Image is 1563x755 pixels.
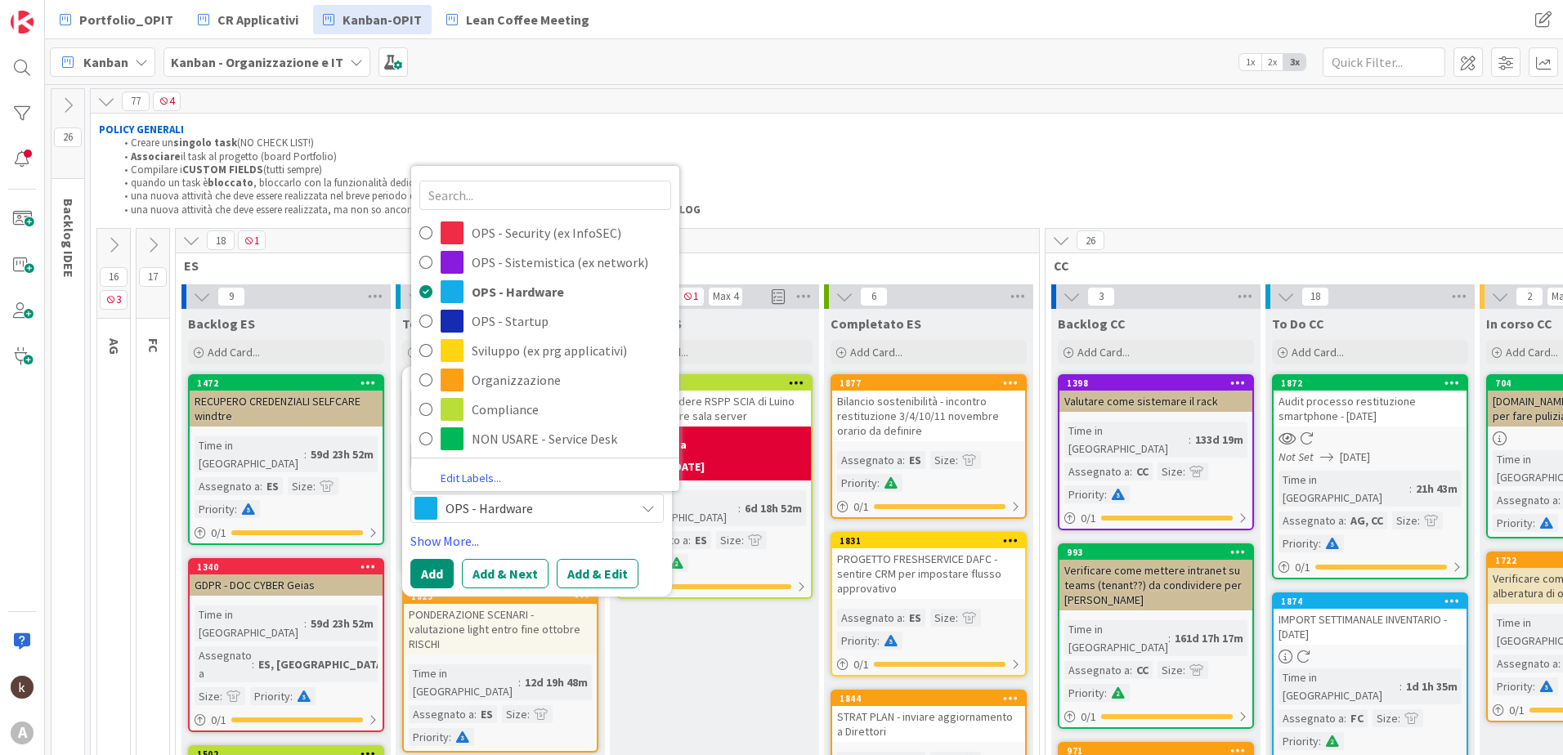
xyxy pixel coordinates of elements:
[1104,684,1107,702] span: :
[557,559,638,588] button: Add & Edit
[502,705,527,723] div: Size
[411,365,679,395] a: Organizzazione
[840,535,1025,547] div: 1831
[677,287,705,306] span: 1
[1344,709,1346,727] span: :
[238,230,266,250] span: 1
[1279,709,1344,727] div: Assegnato a
[1486,315,1552,332] span: In corso CC
[1059,545,1252,560] div: 993
[1274,594,1467,645] div: 1874IMPORT SETTIMANALE INVENTARIO - [DATE]
[472,221,671,245] span: OPS - Security (ex InfoSEC)
[139,267,167,287] span: 17
[837,632,877,650] div: Priority
[254,655,391,673] div: ES, [GEOGRAPHIC_DATA]
[195,646,252,682] div: Assegnato a
[409,705,474,723] div: Assegnato a
[190,560,383,574] div: 1340
[307,445,378,463] div: 59d 23h 52m
[1104,485,1107,503] span: :
[188,5,308,34] a: CR Applicativi
[1130,462,1132,480] span: :
[195,605,304,641] div: Time in [GEOGRAPHIC_DATA]
[211,525,226,542] span: 0 / 1
[905,451,925,469] div: ES
[837,451,902,469] div: Assegnato a
[832,691,1025,706] div: 1844
[404,604,597,654] div: PONDERAZIONE SCENARI - valutazione light entro fine ottobre RISCHI
[153,92,181,111] span: 4
[195,500,235,518] div: Priority
[738,499,741,517] span: :
[853,656,869,673] span: 0 / 1
[1274,609,1467,645] div: IMPORT SETTIMANALE INVENTARIO - [DATE]
[1261,54,1283,70] span: 2x
[1274,594,1467,609] div: 1874
[902,609,905,627] span: :
[307,614,378,632] div: 59d 23h 52m
[472,279,671,304] span: OPS - Hardware
[404,589,597,604] div: 1823
[252,655,254,673] span: :
[411,424,679,453] a: NON USARE - Service Desk
[837,474,877,492] div: Priority
[1279,449,1314,464] i: Not Set
[171,54,343,70] b: Kanban - Organizzazione e IT
[343,10,422,29] span: Kanban-OPIT
[518,673,521,691] span: :
[1130,661,1132,679] span: :
[832,497,1025,517] div: 0/1
[195,477,260,495] div: Assegnato a
[625,377,811,389] div: 1766
[716,531,741,549] div: Size
[190,560,383,596] div: 1340GDPR - DOC CYBER Geias
[832,376,1025,441] div: 1877Bilancio sostenibilità - incontro restituzione 3/4/10/11 novembre orario da definire
[1077,345,1130,360] span: Add Card...
[217,287,245,306] span: 9
[1064,485,1104,503] div: Priority
[1340,449,1370,466] span: [DATE]
[1279,732,1319,750] div: Priority
[1274,376,1467,391] div: 1872
[262,477,283,495] div: ES
[313,477,316,495] span: :
[521,673,592,691] div: 12d 19h 48m
[446,497,627,520] span: OPS - Hardware
[1132,462,1153,480] div: CC
[173,136,237,150] strong: singolo task
[850,345,902,360] span: Add Card...
[100,267,128,287] span: 16
[853,498,869,516] span: 0 / 1
[288,477,313,495] div: Size
[741,531,744,549] span: :
[472,368,671,392] span: Organizzazione
[1400,677,1402,695] span: :
[182,163,263,176] strong: CUSTOM FIELDS
[122,92,150,111] span: 77
[220,687,222,705] span: :
[713,293,738,301] div: Max 4
[1412,480,1462,498] div: 21h 43m
[1064,684,1104,702] div: Priority
[190,574,383,596] div: GDPR - DOC CYBER Geias
[411,248,679,277] a: OPS - Sistemistica (ex network)
[1087,287,1115,306] span: 3
[411,395,679,424] a: Compliance
[208,345,260,360] span: Add Card...
[1059,508,1252,529] div: 0/1
[1064,661,1130,679] div: Assegnato a
[411,591,597,602] div: 1823
[1189,431,1191,449] span: :
[1295,559,1310,576] span: 0 / 1
[1132,661,1153,679] div: CC
[1059,560,1252,610] div: Verificare come mettere intranet su teams (tenant??) da condividere per [PERSON_NAME]
[1168,629,1171,647] span: :
[877,474,880,492] span: :
[956,609,958,627] span: :
[437,5,599,34] a: Lean Coffee Meeting
[840,377,1025,389] div: 1877
[956,451,958,469] span: :
[1301,287,1329,306] span: 18
[1274,376,1467,427] div: 1872Audit processo restituzione smartphone - [DATE]
[832,391,1025,441] div: Bilancio sostenibilità - incontro restituzione 3/4/10/11 novembre orario da definire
